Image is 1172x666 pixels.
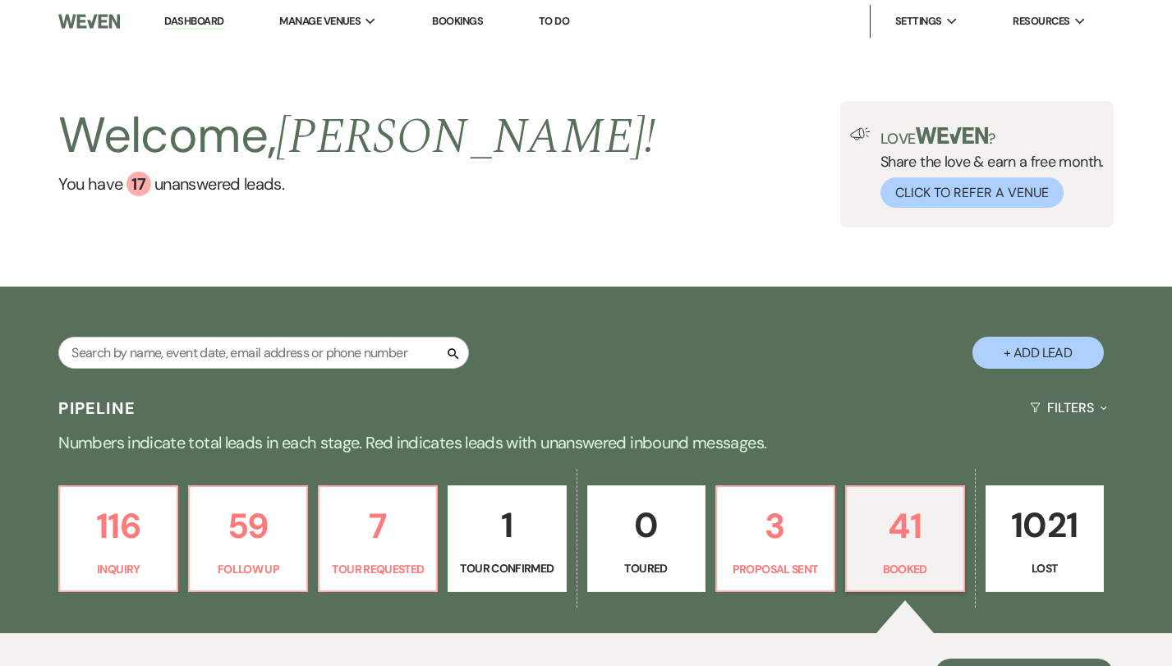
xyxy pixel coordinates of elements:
p: Tour Requested [329,560,426,578]
p: 7 [329,498,426,553]
p: 41 [857,498,954,553]
a: 7Tour Requested [318,485,438,592]
p: Tour Confirmed [458,559,555,577]
p: Lost [996,559,1093,577]
a: To Do [539,14,569,28]
p: 1 [458,498,555,553]
button: + Add Lead [972,337,1104,369]
p: Love ? [880,127,1104,146]
h2: Welcome, [58,101,655,172]
a: 3Proposal Sent [715,485,835,592]
input: Search by name, event date, email address or phone number [58,337,469,369]
a: 1021Lost [986,485,1104,592]
p: 116 [70,498,167,553]
p: Toured [598,559,695,577]
a: 59Follow Up [188,485,308,592]
p: Proposal Sent [727,560,824,578]
p: Inquiry [70,560,167,578]
a: 41Booked [845,485,965,592]
p: 1021 [996,498,1093,553]
span: Settings [895,13,942,30]
p: Booked [857,560,954,578]
a: Dashboard [164,14,223,30]
button: Click to Refer a Venue [880,177,1064,208]
p: 59 [200,498,296,553]
a: 116Inquiry [58,485,178,592]
div: 17 [126,172,151,196]
a: You have 17 unanswered leads. [58,172,655,196]
p: 3 [727,498,824,553]
img: weven-logo-green.svg [916,127,989,144]
span: Resources [1013,13,1069,30]
h3: Pipeline [58,397,136,420]
img: Weven Logo [58,4,120,39]
button: Filters [1023,386,1113,429]
span: Manage Venues [279,13,361,30]
span: [PERSON_NAME] ! [276,99,655,175]
a: 0Toured [587,485,705,592]
a: Bookings [432,14,483,28]
div: Share the love & earn a free month. [871,127,1104,208]
img: loud-speaker-illustration.svg [850,127,871,140]
p: Follow Up [200,560,296,578]
p: 0 [598,498,695,553]
a: 1Tour Confirmed [448,485,566,592]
